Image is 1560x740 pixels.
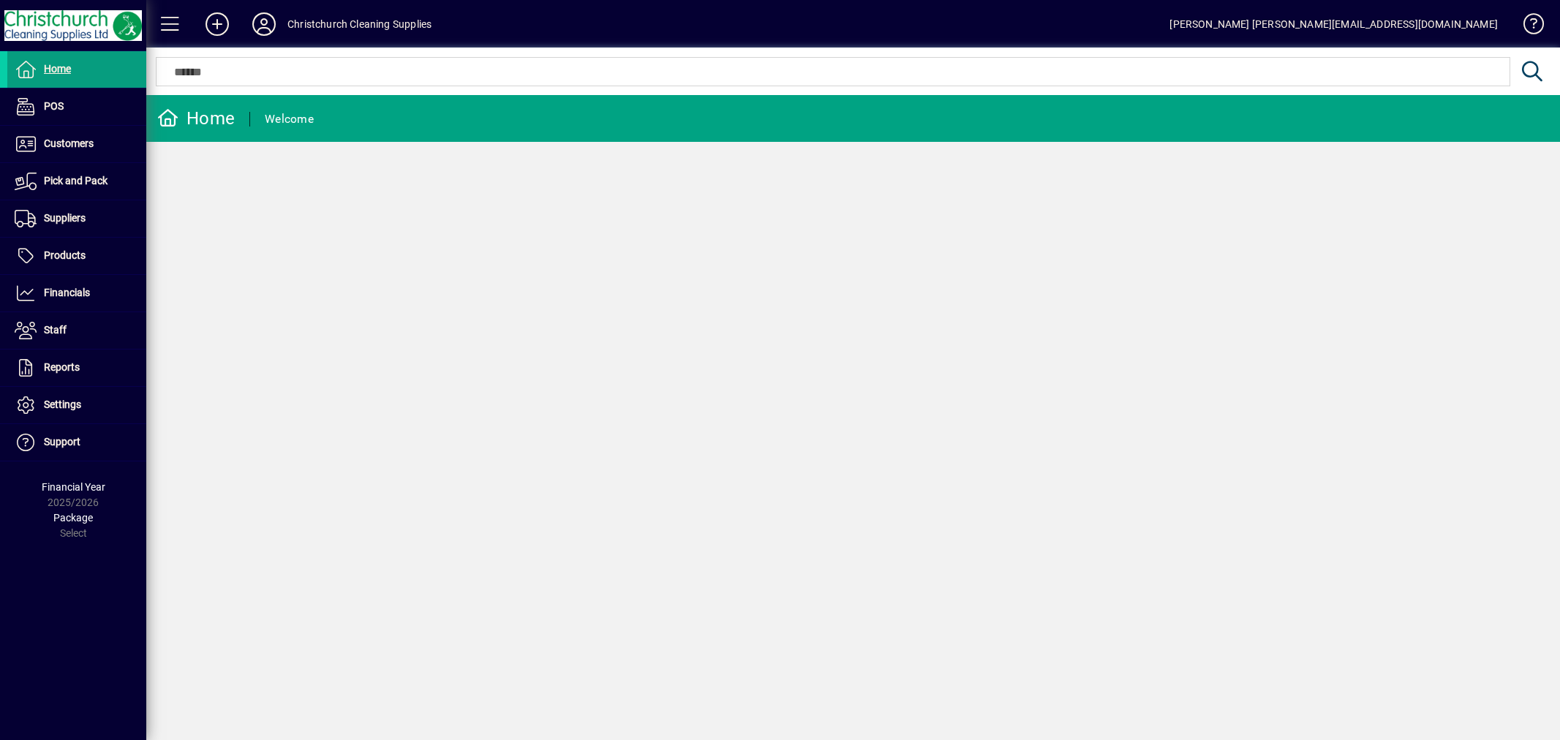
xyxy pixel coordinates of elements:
[44,399,81,410] span: Settings
[44,249,86,261] span: Products
[7,126,146,162] a: Customers
[7,387,146,423] a: Settings
[194,11,241,37] button: Add
[1512,3,1542,50] a: Knowledge Base
[7,200,146,237] a: Suppliers
[7,88,146,125] a: POS
[7,350,146,386] a: Reports
[44,436,80,448] span: Support
[44,287,90,298] span: Financials
[44,212,86,224] span: Suppliers
[44,324,67,336] span: Staff
[241,11,287,37] button: Profile
[7,275,146,312] a: Financials
[44,175,108,186] span: Pick and Pack
[7,312,146,349] a: Staff
[7,424,146,461] a: Support
[265,107,314,131] div: Welcome
[44,361,80,373] span: Reports
[53,512,93,524] span: Package
[287,12,432,36] div: Christchurch Cleaning Supplies
[44,100,64,112] span: POS
[42,481,105,493] span: Financial Year
[157,107,235,130] div: Home
[44,137,94,149] span: Customers
[7,163,146,200] a: Pick and Pack
[44,63,71,75] span: Home
[1169,12,1498,36] div: [PERSON_NAME] [PERSON_NAME][EMAIL_ADDRESS][DOMAIN_NAME]
[7,238,146,274] a: Products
